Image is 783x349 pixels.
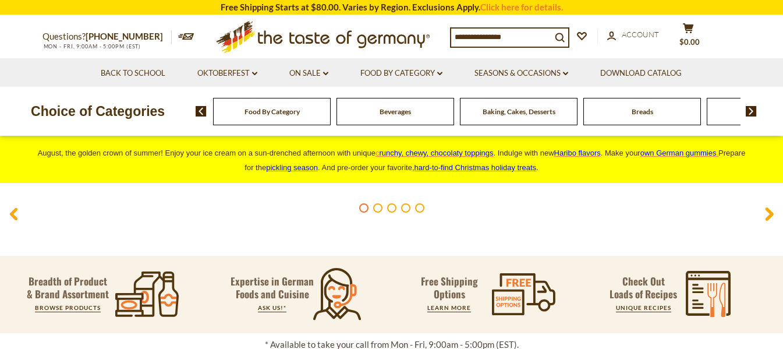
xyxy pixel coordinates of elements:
a: Oktoberfest [197,67,257,80]
a: On Sale [289,67,328,80]
span: runchy, chewy, chocolaty toppings [379,149,493,157]
p: Questions? [42,29,172,44]
p: Check Out Loads of Recipes [610,275,677,301]
a: [PHONE_NUMBER] [86,31,163,41]
span: . [414,163,538,172]
span: MON - FRI, 9:00AM - 5:00PM (EST) [42,43,141,50]
a: Click here for details. [480,2,563,12]
span: Account [622,30,659,39]
a: UNIQUE RECIPES [616,304,671,311]
a: BROWSE PRODUCTS [35,304,101,311]
a: Seasons & Occasions [474,67,568,80]
span: $0.00 [679,37,700,47]
img: next arrow [746,106,757,117]
a: pickling season [266,163,318,172]
a: Food By Category [360,67,442,80]
img: previous arrow [196,106,207,117]
a: LEARN MORE [427,304,471,311]
a: Download Catalog [600,67,682,80]
p: Expertise in German Foods and Cuisine [231,275,314,301]
span: August, the golden crown of summer! Enjoy your ice cream on a sun-drenched afternoon with unique ... [38,149,746,172]
a: Breads [632,107,653,116]
a: Haribo flavors [554,149,601,157]
a: hard-to-find Christmas holiday treats [414,163,537,172]
a: Beverages [380,107,411,116]
p: Breadth of Product & Brand Assortment [27,275,109,301]
button: $0.00 [671,23,706,52]
a: ASK US!* [258,304,286,311]
a: Baking, Cakes, Desserts [483,107,555,116]
a: Back to School [101,67,165,80]
a: crunchy, chewy, chocolaty toppings [375,149,494,157]
span: own German gummies [640,149,717,157]
p: Free Shipping Options [411,275,488,301]
a: Food By Category [245,107,300,116]
a: Account [607,29,659,41]
a: own German gummies. [640,149,718,157]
